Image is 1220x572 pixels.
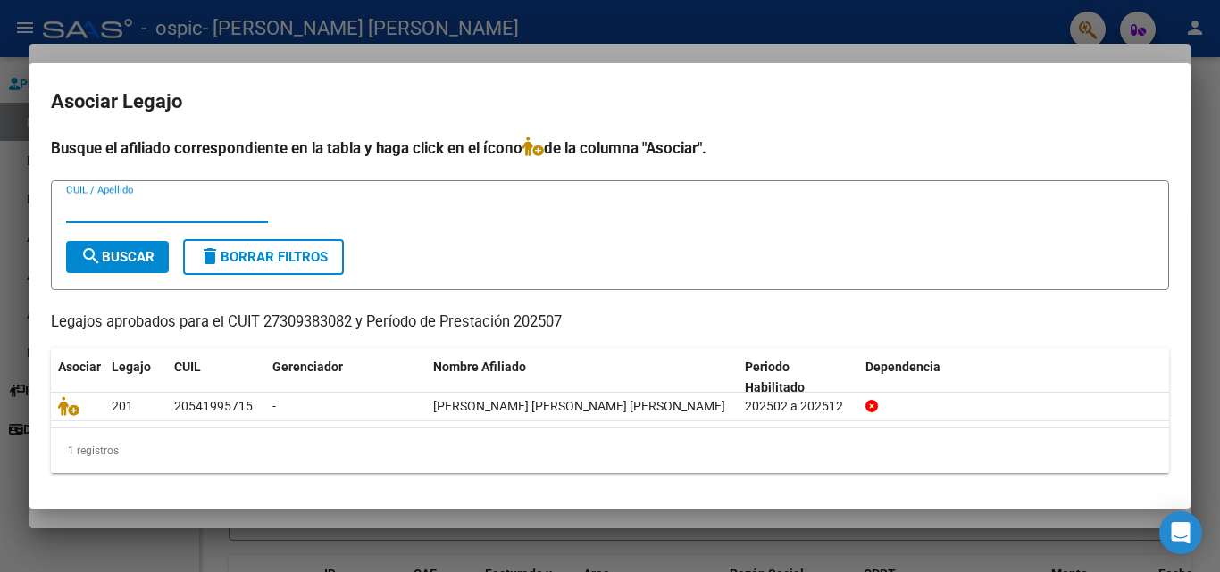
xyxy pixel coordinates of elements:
span: 201 [112,399,133,413]
div: 1 registros [51,428,1169,473]
span: - [272,399,276,413]
span: Legajo [112,360,151,374]
span: Asociar [58,360,101,374]
datatable-header-cell: Asociar [51,348,104,407]
datatable-header-cell: Nombre Afiliado [426,348,738,407]
datatable-header-cell: CUIL [167,348,265,407]
span: Buscar [80,249,155,265]
mat-icon: delete [199,245,221,267]
span: Gerenciador [272,360,343,374]
p: Legajos aprobados para el CUIT 27309383082 y Período de Prestación 202507 [51,311,1169,334]
mat-icon: search [80,245,102,267]
span: Nombre Afiliado [433,360,526,374]
span: Dependencia [865,360,940,374]
div: 202502 a 202512 [745,396,851,417]
datatable-header-cell: Legajo [104,348,167,407]
datatable-header-cell: Periodo Habilitado [738,348,858,407]
span: Periodo Habilitado [745,360,805,394]
div: Open Intercom Messenger [1159,511,1202,554]
button: Buscar [66,241,169,273]
button: Borrar Filtros [183,239,344,275]
datatable-header-cell: Gerenciador [265,348,426,407]
h2: Asociar Legajo [51,85,1169,119]
h4: Busque el afiliado correspondiente en la tabla y haga click en el ícono de la columna "Asociar". [51,137,1169,160]
datatable-header-cell: Dependencia [858,348,1170,407]
span: CUIL [174,360,201,374]
div: 20541995715 [174,396,253,417]
span: CABRERA PACSI SANTINO DARIO [433,399,725,413]
span: Borrar Filtros [199,249,328,265]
